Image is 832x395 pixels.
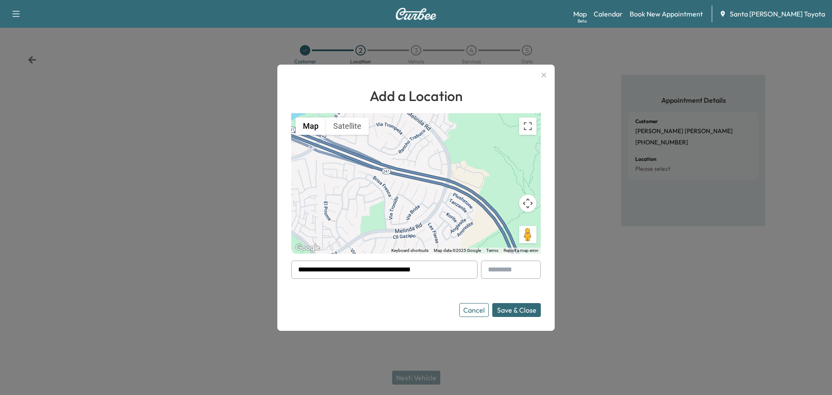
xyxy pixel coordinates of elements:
h1: Add a Location [291,85,541,106]
a: Open this area in Google Maps (opens a new window) [293,242,322,254]
a: MapBeta [573,9,587,19]
a: Book New Appointment [630,9,703,19]
img: Curbee Logo [395,8,437,20]
button: Drag Pegman onto the map to open Street View [519,226,536,243]
button: Show street map [296,118,326,135]
img: Google [293,242,322,254]
a: Calendar [594,9,623,19]
button: Cancel [459,303,489,317]
button: Save & Close [492,303,541,317]
button: Show satellite imagery [326,118,369,135]
a: Terms (opens in new tab) [486,248,498,253]
button: Toggle fullscreen view [519,118,536,135]
span: Map data ©2025 Google [434,248,481,253]
button: Map camera controls [519,195,536,212]
button: Keyboard shortcuts [391,248,429,254]
span: Santa [PERSON_NAME] Toyota [730,9,825,19]
a: Report a map error [504,248,538,253]
div: Beta [578,18,587,24]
